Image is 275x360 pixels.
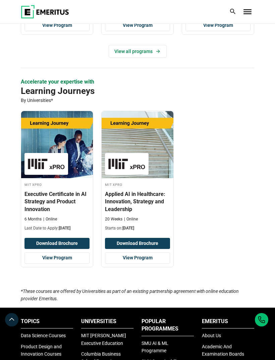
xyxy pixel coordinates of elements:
[24,191,90,213] h3: Executive Certificate in AI Strategy and Product Innovation
[24,225,90,231] p: Last Date to Apply:
[202,333,221,338] a: About Us
[105,238,170,249] button: Download Brochure
[122,226,134,230] span: [DATE]
[109,45,167,58] a: View all programs
[142,341,168,353] a: SMU AI & ML Programme
[102,111,173,235] a: AI and Machine Learning Course by MIT xPRO - September 18, 2025 MIT xPRO MIT xPRO Applied AI in H...
[24,252,90,264] a: View Program
[21,78,254,86] p: Accelerate your expertise with
[21,344,62,357] a: Product Design and Innovation Courses
[81,333,126,346] a: MIT [PERSON_NAME] Executive Education
[21,97,254,104] p: By Universities*
[43,216,57,222] p: Online
[105,182,170,187] h4: MIT xPRO
[21,86,231,97] h2: Learning Journeys
[105,20,170,31] a: View Program
[243,9,252,14] button: Toggle Menu
[124,216,138,222] p: Online
[108,156,145,171] img: MIT xPRO
[105,191,170,213] h3: Applied AI in Healthcare: Innovation, Strategy and Leadership
[24,182,90,187] h4: MIT xPRO
[21,111,93,178] img: Executive Certificate in AI Strategy and Product Innovation | Online AI and Machine Learning Course
[24,20,90,31] a: View Program
[21,289,239,301] i: *These courses are offered by Universities as part of an existing partnership agreement with onli...
[24,216,42,222] p: 6 Months
[105,216,122,222] p: 20 Weeks
[59,226,70,230] span: [DATE]
[21,111,93,235] a: AI and Machine Learning Course by MIT xPRO - September 4, 2025 MIT xPRO MIT xPRO Executive Certif...
[202,344,244,357] a: Academic And Examination Boards
[28,156,65,171] img: MIT xPRO
[185,20,251,31] a: View Program
[24,238,90,249] button: Download Brochure
[102,111,173,178] img: Applied AI in Healthcare: Innovation, Strategy and Leadership | Online AI and Machine Learning Co...
[21,333,66,338] a: Data Science Courses
[105,225,170,231] p: Starts on:
[105,252,170,264] a: View Program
